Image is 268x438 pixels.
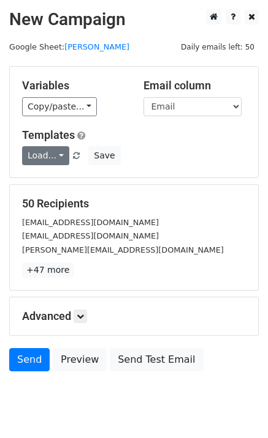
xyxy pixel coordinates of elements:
small: [PERSON_NAME][EMAIL_ADDRESS][DOMAIN_NAME] [22,245,224,254]
small: [EMAIL_ADDRESS][DOMAIN_NAME] [22,218,159,227]
iframe: Chat Widget [207,379,268,438]
button: Save [88,146,120,165]
small: [EMAIL_ADDRESS][DOMAIN_NAME] [22,231,159,240]
h2: New Campaign [9,9,259,30]
a: Templates [22,128,75,141]
a: Send [9,348,50,371]
a: Send Test Email [110,348,203,371]
span: Daily emails left: 50 [177,40,259,54]
a: Preview [53,348,107,371]
a: +47 more [22,262,74,278]
h5: Advanced [22,310,246,323]
h5: Email column [144,79,247,92]
a: [PERSON_NAME] [64,42,129,51]
h5: Variables [22,79,125,92]
a: Daily emails left: 50 [177,42,259,51]
h5: 50 Recipients [22,197,246,210]
small: Google Sheet: [9,42,129,51]
a: Copy/paste... [22,97,97,116]
a: Load... [22,146,69,165]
